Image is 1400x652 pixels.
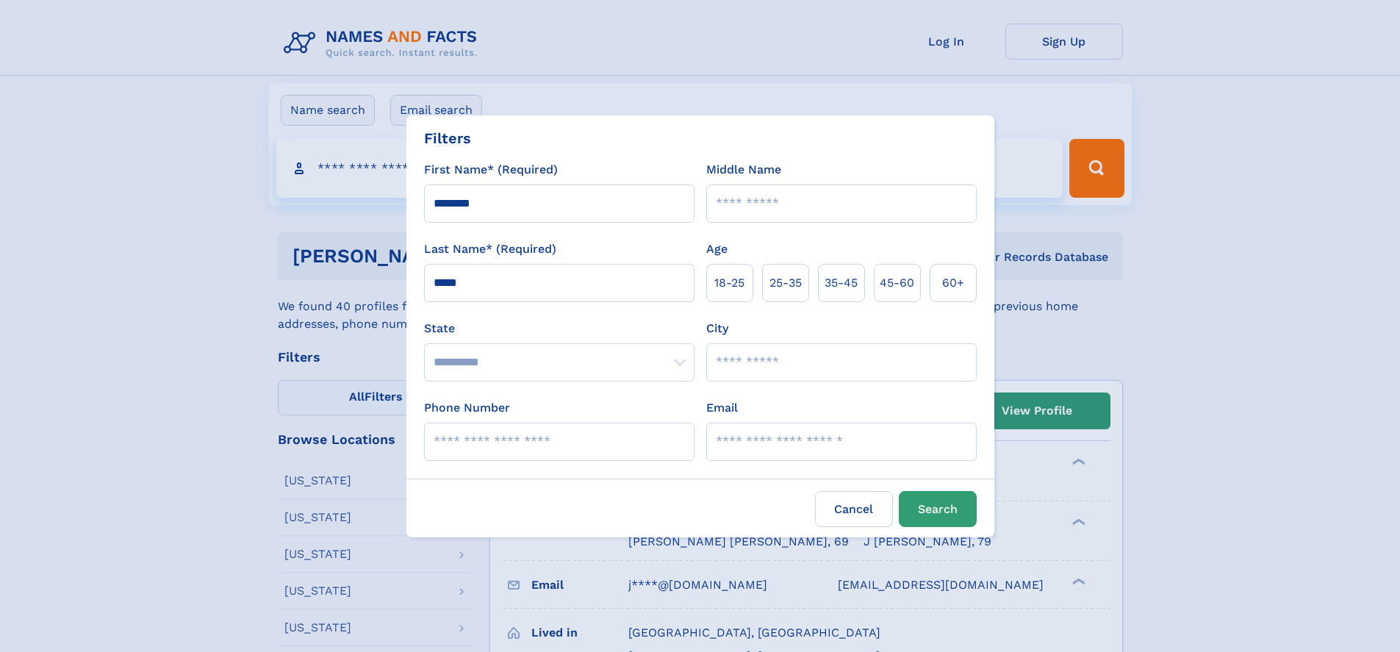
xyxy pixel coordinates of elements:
button: Search [899,491,977,527]
label: Middle Name [706,161,781,179]
label: First Name* (Required) [424,161,558,179]
label: City [706,320,728,337]
label: Email [706,399,738,417]
span: 35‑45 [825,274,858,292]
label: Cancel [815,491,893,527]
label: Phone Number [424,399,510,417]
div: Filters [424,127,471,149]
label: Age [706,240,728,258]
span: 18‑25 [714,274,744,292]
label: Last Name* (Required) [424,240,556,258]
label: State [424,320,694,337]
span: 25‑35 [769,274,802,292]
span: 45‑60 [880,274,914,292]
span: 60+ [942,274,964,292]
